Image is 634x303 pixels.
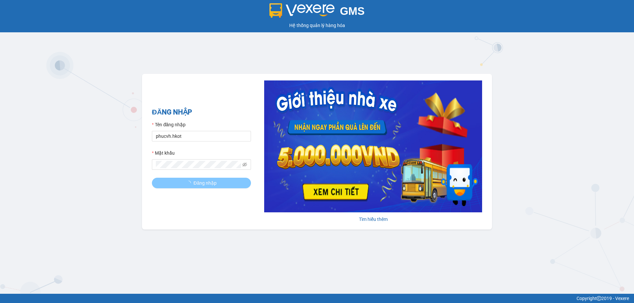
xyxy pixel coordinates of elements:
[194,179,217,187] span: Đăng nhập
[269,3,335,18] img: logo 2
[152,178,251,188] button: Đăng nhập
[269,10,365,15] a: GMS
[152,131,251,141] input: Tên đăng nhập
[264,80,482,212] img: banner-0
[152,149,175,157] label: Mật khẩu
[242,162,247,167] span: eye-invisible
[2,22,632,29] div: Hệ thống quản lý hàng hóa
[597,296,601,301] span: copyright
[156,161,241,168] input: Mật khẩu
[264,216,482,223] div: Tìm hiểu thêm
[340,5,365,17] span: GMS
[152,121,186,128] label: Tên đăng nhập
[186,181,194,185] span: loading
[5,295,629,302] div: Copyright 2019 - Vexere
[152,107,251,118] h2: ĐĂNG NHẬP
